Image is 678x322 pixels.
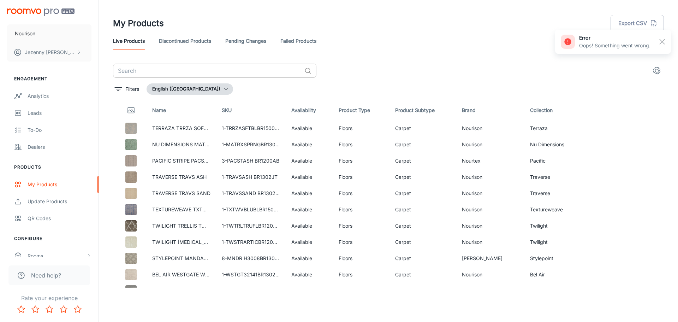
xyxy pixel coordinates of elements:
button: Rate 2 star [28,302,42,316]
th: Product Subtype [389,100,456,120]
a: NU DIMENSIONS MATRIX MATRX SPRING [152,141,252,147]
td: Available [286,120,333,136]
input: Search [113,64,302,78]
td: Nourtex [456,153,524,169]
a: TEXTUREWEAVE TXTWV BLUEBELL [152,206,236,212]
td: Available [286,283,333,299]
td: Carpet [389,250,456,267]
a: Discontinued Products [159,33,211,49]
p: Rate your experience [6,294,93,302]
button: filter [113,83,141,95]
th: Name [147,100,216,120]
td: Lusterpoint [524,283,594,299]
td: Carpet [389,136,456,153]
td: Floors [333,153,389,169]
td: Traverse [524,185,594,201]
button: Rate 5 star [71,302,85,316]
td: Floors [333,136,389,153]
a: TRAVERSE TRAVS SAND [152,190,210,196]
td: Textureweave [524,201,594,218]
td: Available [286,185,333,201]
a: BEL AIR WESTGATE WSTGT SHELL/IVORY [152,271,252,277]
a: Failed Products [280,33,316,49]
p: Nourison [15,30,35,37]
span: Need help? [31,271,61,280]
th: Product Type [333,100,389,120]
div: Dealers [28,143,91,151]
p: Oops! Something went wrong. [579,42,650,49]
div: To-do [28,126,91,134]
td: [PERSON_NAME] [456,250,524,267]
td: Nourison [456,185,524,201]
th: SKU [216,100,286,120]
td: Nourison [456,201,524,218]
a: TWILIGHT [MEDICAL_DATA] TWSTR ARCTIC BROADLOOM [152,239,291,245]
button: Export CSV [611,15,664,32]
td: Carpet [389,218,456,234]
h6: error [579,34,650,42]
th: Brand [456,100,524,120]
a: TWILIGHT TRELLIS TWTRL TRUFFLE BROADLOOM [152,223,272,229]
td: Floors [333,283,389,299]
td: Available [286,234,333,250]
td: Traverse [524,169,594,185]
td: Twilight [524,234,594,250]
th: Availability [286,100,333,120]
a: Live Products [113,33,145,49]
button: Rate 1 star [14,302,28,316]
img: Roomvo PRO Beta [7,8,75,16]
td: Nourison [456,169,524,185]
td: Nourison [456,136,524,153]
td: Carpet [389,234,456,250]
td: Floors [333,218,389,234]
td: Floors [333,120,389,136]
td: 1-MATRXSPRNGBR1302WV [216,136,286,153]
th: Collection [524,100,594,120]
a: PACIFIC STRIPE PACST ASH [152,158,219,164]
div: Rooms [28,252,86,260]
td: Carpet [389,153,456,169]
a: Pending Changes [225,33,266,49]
p: Filters [125,85,139,93]
td: Bel Air [524,267,594,283]
td: Carpet [389,283,456,299]
div: Analytics [28,92,91,100]
td: 1-STRPTMETLCBR1302AB [216,283,286,299]
td: Terraza [524,120,594,136]
td: Available [286,201,333,218]
a: TERRAZA TRRZA SOFT BLUE [152,125,221,131]
button: English ([GEOGRAPHIC_DATA]) [147,83,233,95]
td: Floors [333,185,389,201]
a: TRAVERSE TRAVS ASH [152,174,207,180]
td: Nourison [456,234,524,250]
td: 1-TWSTRARTICBR1208WV [216,234,286,250]
div: Update Products [28,198,91,205]
td: 1-TXTWVBLUBLBR1500AB [216,201,286,218]
button: Rate 4 star [56,302,71,316]
div: Leads [28,109,91,117]
td: Available [286,153,333,169]
button: Jezenny [PERSON_NAME] [7,43,91,62]
td: Pacific [524,153,594,169]
td: 1-TRAVSASH BR1302JT [216,169,286,185]
td: Available [286,136,333,153]
td: Carpet [389,267,456,283]
td: Carpet [389,169,456,185]
button: Rate 3 star [42,302,56,316]
td: 3-PACSTASH BR1200AB [216,153,286,169]
button: settings [650,64,664,78]
td: Nourison [456,218,524,234]
td: Floors [333,267,389,283]
h1: My Products [113,17,164,30]
svg: Thumbnail [127,106,135,115]
td: Available [286,250,333,267]
a: LUSTERPOINT [MEDICAL_DATA] POINT STRPT METALLIC [152,288,289,294]
td: Floors [333,250,389,267]
td: Nourison [456,267,524,283]
td: Carpet [389,120,456,136]
td: Floors [333,201,389,218]
button: Nourison [7,24,91,43]
td: Carpet [389,185,456,201]
td: 1-TRAVSSAND BR1302JT [216,185,286,201]
td: 1-TRRZASFTBLBR1500CT [216,120,286,136]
